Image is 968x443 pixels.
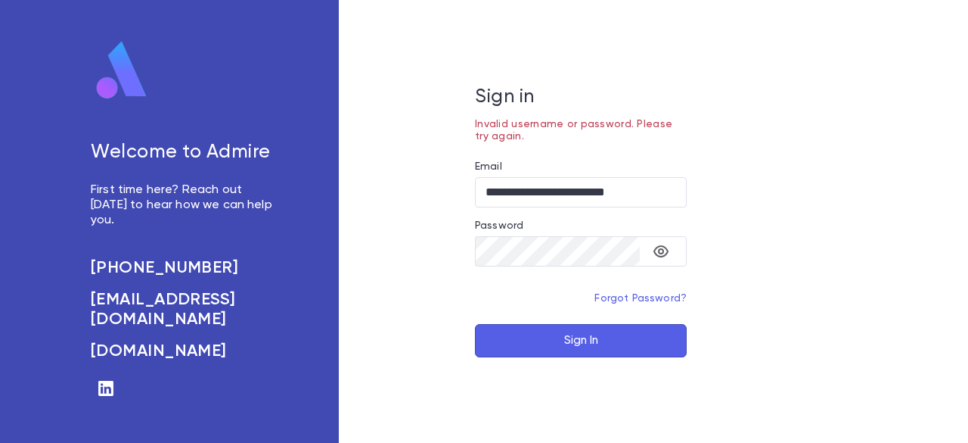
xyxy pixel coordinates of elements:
[91,142,278,164] h5: Welcome to Admire
[475,86,687,109] h5: Sign in
[91,40,153,101] img: logo
[475,324,687,357] button: Sign In
[475,118,687,142] p: Invalid username or password. Please try again.
[91,183,278,228] p: First time here? Reach out [DATE] to hear how we can help you.
[91,258,278,278] a: [PHONE_NUMBER]
[91,290,278,329] a: [EMAIL_ADDRESS][DOMAIN_NAME]
[91,342,278,361] a: [DOMAIN_NAME]
[475,220,523,232] label: Password
[646,236,676,267] button: toggle password visibility
[475,161,502,173] label: Email
[594,293,687,304] a: Forgot Password?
